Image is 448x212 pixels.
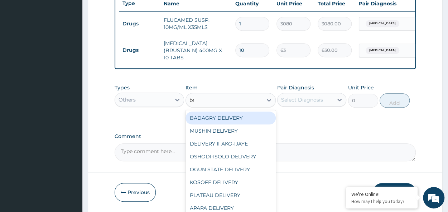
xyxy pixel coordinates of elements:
label: Types [115,85,130,91]
div: Chat with us now [37,40,120,49]
label: Pair Diagnosis [277,84,314,91]
button: Submit [373,183,416,202]
span: We're online! [42,61,99,134]
td: Drugs [119,44,160,57]
span: [MEDICAL_DATA] [366,20,399,27]
div: OSHODI-ISOLO DELIVERY [186,150,276,163]
div: MUSHIN DELIVERY [186,124,276,137]
div: Others [119,96,136,103]
td: FLUCAMED SUSP. 10MG/ML X35MLS [160,13,232,34]
img: d_794563401_company_1708531726252_794563401 [13,36,29,54]
td: [MEDICAL_DATA] (BRUSTAN N) 400MG X 10 TABS [160,36,232,65]
div: KOSOFE DELIVERY [186,176,276,189]
button: Add [380,93,410,108]
div: BADAGRY DELIVERY [186,112,276,124]
div: Minimize live chat window [117,4,135,21]
button: Previous [115,183,156,202]
p: How may I help you today? [351,198,412,204]
div: DELIVERY IFAKO-IJAYE [186,137,276,150]
textarea: Type your message and hit 'Enter' [4,138,136,163]
td: Drugs [119,17,160,30]
label: Unit Price [348,84,374,91]
div: OGUN STATE DELIVERY [186,163,276,176]
div: PLATEAU DELIVERY [186,189,276,202]
label: Item [186,84,198,91]
label: Comment [115,133,416,139]
div: We're Online! [351,191,412,197]
span: [MEDICAL_DATA] [366,47,399,54]
div: Select Diagnosis [281,96,323,103]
